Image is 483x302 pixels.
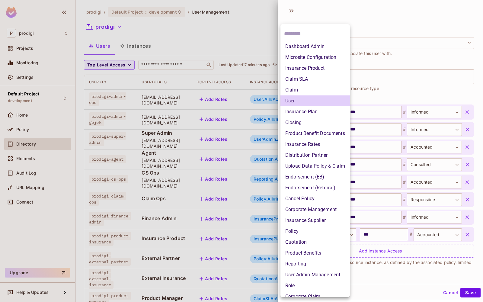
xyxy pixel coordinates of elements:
[280,95,350,106] li: User
[280,291,350,302] li: Corporate Claim
[280,52,350,63] li: Microsite Configuration
[280,74,350,85] li: Claim SLA
[280,215,350,226] li: Insurance Supplier
[280,237,350,248] li: Quotation
[280,150,350,161] li: Distribution Partner
[280,106,350,117] li: Insurance Plan
[280,193,350,204] li: Cancel Policy
[280,269,350,280] li: User Admin Management
[280,172,350,182] li: Endorsement (EB)
[280,248,350,259] li: Product Benefits
[280,204,350,215] li: Corporate Management
[280,85,350,95] li: Claim
[280,182,350,193] li: Endorsement (Referral)
[280,117,350,128] li: Closing
[280,280,350,291] li: Role
[280,161,350,172] li: Upload Data Policy & Claim
[280,128,350,139] li: Product Benefit Documents
[280,63,350,74] li: Insurance Product
[280,139,350,150] li: Insurance Rates
[280,259,350,269] li: Reporting
[280,226,350,237] li: Policy
[280,41,350,52] li: Dashboard Admin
